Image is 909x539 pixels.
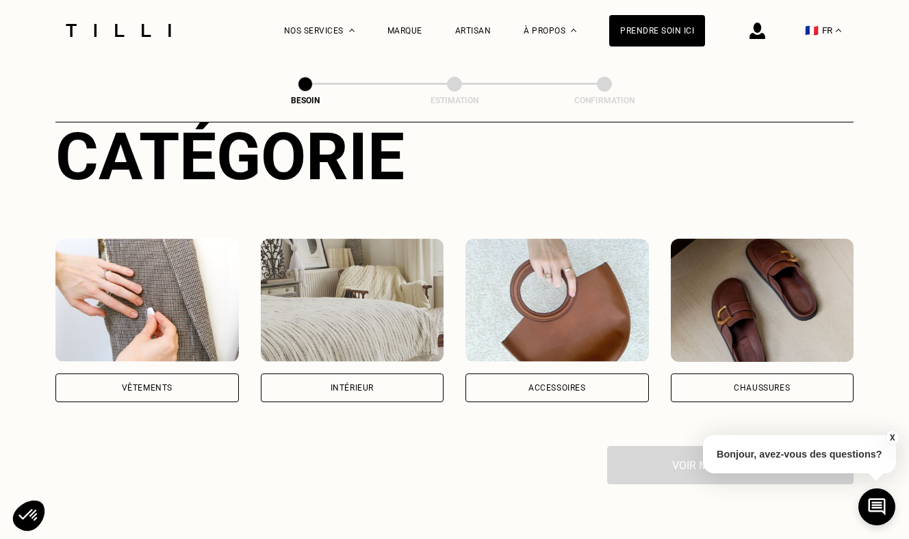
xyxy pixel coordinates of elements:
[55,118,854,195] div: Catégorie
[61,24,176,37] img: Logo du service de couturière Tilli
[237,96,374,105] div: Besoin
[805,24,819,37] span: 🇫🇷
[465,239,649,362] img: Accessoires
[703,435,896,473] p: Bonjour, avez-vous des questions?
[528,384,586,392] div: Accessoires
[609,15,705,47] a: Prendre soin ici
[885,430,899,445] button: X
[387,26,422,36] a: Marque
[55,239,239,362] img: Vêtements
[261,239,444,362] img: Intérieur
[349,29,355,32] img: Menu déroulant
[671,239,854,362] img: Chaussures
[750,23,765,39] img: icône connexion
[331,384,374,392] div: Intérieur
[734,384,790,392] div: Chaussures
[536,96,673,105] div: Confirmation
[455,26,491,36] a: Artisan
[386,96,523,105] div: Estimation
[836,29,841,32] img: menu déroulant
[571,29,576,32] img: Menu déroulant à propos
[122,384,172,392] div: Vêtements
